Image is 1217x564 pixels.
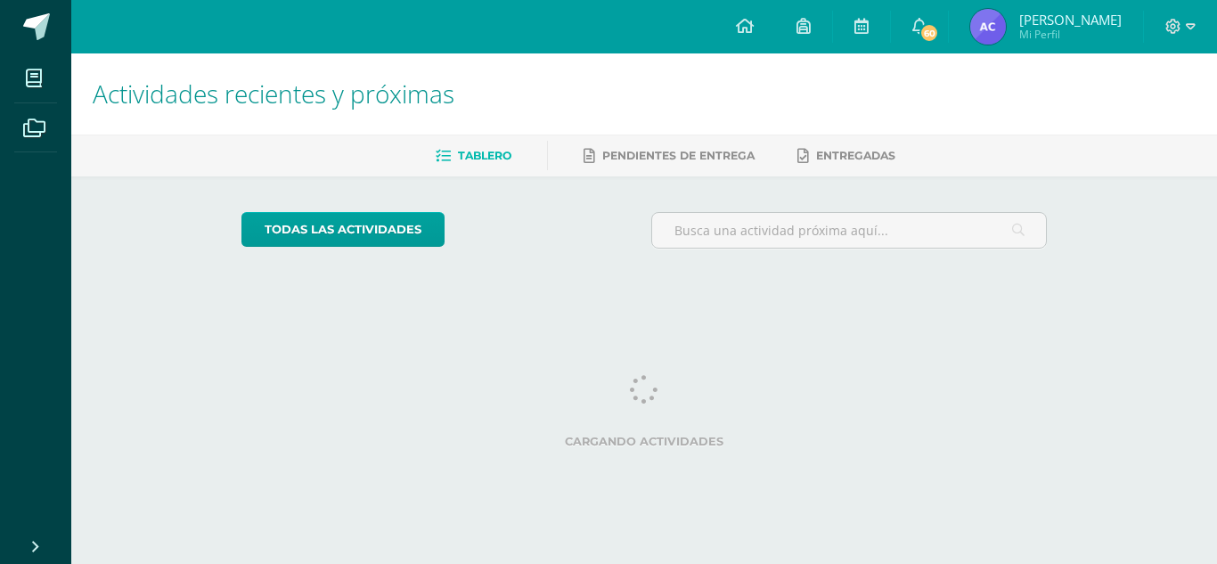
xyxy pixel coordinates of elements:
a: Tablero [436,142,511,170]
span: Mi Perfil [1019,27,1122,42]
label: Cargando actividades [241,435,1048,448]
span: 60 [919,23,939,43]
a: Pendientes de entrega [584,142,755,170]
img: 4157c1b954b831b2028cfbf3d7a854d7.png [970,9,1006,45]
input: Busca una actividad próxima aquí... [652,213,1047,248]
span: Actividades recientes y próximas [93,77,454,110]
a: Entregadas [797,142,895,170]
span: Entregadas [816,149,895,162]
span: Tablero [458,149,511,162]
span: Pendientes de entrega [602,149,755,162]
span: [PERSON_NAME] [1019,11,1122,29]
a: todas las Actividades [241,212,445,247]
